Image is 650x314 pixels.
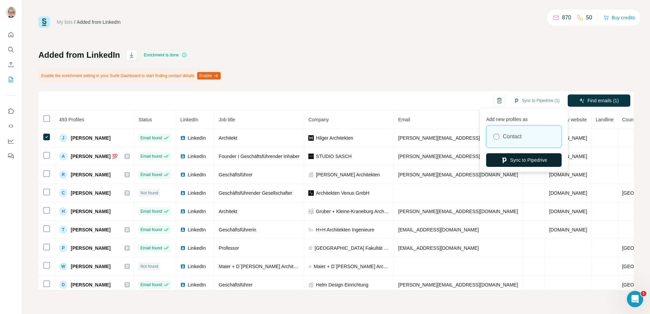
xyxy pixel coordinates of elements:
span: LinkedIn [188,208,206,215]
span: [PERSON_NAME] Architekten [316,171,380,178]
div: C [59,189,67,197]
span: [PERSON_NAME][EMAIL_ADDRESS][DOMAIN_NAME] [398,282,518,287]
span: [DOMAIN_NAME] [549,172,587,177]
span: Professor [219,245,239,251]
span: Not found [140,263,158,269]
span: Status [138,117,152,122]
span: Email [398,117,410,122]
img: LinkedIn logo [180,135,186,141]
button: Use Surfe on LinkedIn [5,105,16,117]
span: LinkedIn [188,135,206,141]
span: Maier + D´[PERSON_NAME] Architekten Partnerschaft mbB [219,264,346,269]
p: 870 [562,14,571,22]
span: [PERSON_NAME] 💯 [71,153,118,160]
span: H+H Architekten Ingenieure [316,226,374,233]
span: Landline [596,117,614,122]
span: Find emails (1) [587,97,619,104]
button: Quick start [5,29,16,41]
span: Email found [140,135,162,141]
span: Architekten Venus GmbH [316,190,369,196]
span: Geschäftsführerin [219,227,256,232]
span: Email found [140,208,162,214]
span: Gruber + Kleine-Kraneburg Architekten [316,208,390,215]
div: D [59,281,67,289]
span: [DOMAIN_NAME] [549,190,587,196]
div: T [59,226,67,234]
span: [DOMAIN_NAME] [549,227,587,232]
span: Email found [140,245,162,251]
span: LinkedIn [188,263,206,270]
span: LinkedIn [180,117,198,122]
span: [PERSON_NAME] [71,135,110,141]
button: Sync to Pipedrive (1) [509,95,564,106]
span: Founder I Geschäftsführender Inhaber [219,154,300,159]
span: LinkedIn [188,190,206,196]
span: Helm Design Einrichtung [316,281,368,288]
span: [PERSON_NAME][EMAIL_ADDRESS][DOMAIN_NAME] [398,172,518,177]
span: 493 Profiles [59,117,84,122]
label: Contact [503,133,521,141]
img: Surfe Logo [38,16,50,28]
span: [GEOGRAPHIC_DATA] Fakultät für Architekturr [314,245,390,251]
img: Avatar [5,7,16,18]
div: P [59,244,67,252]
button: Enable [197,72,221,80]
button: Sync to Pipedrive [486,153,562,167]
span: Company [308,117,329,122]
div: A [59,152,67,160]
p: 50 [586,14,592,22]
img: company-logo [308,209,314,214]
img: company-logo [308,190,314,196]
span: Job title [219,117,235,122]
span: [EMAIL_ADDRESS][DOMAIN_NAME] [398,227,479,232]
span: Architekt [219,209,237,214]
span: [DOMAIN_NAME] [549,209,587,214]
span: Email found [140,172,162,178]
img: LinkedIn logo [180,282,186,287]
span: [PERSON_NAME] [71,263,110,270]
span: LinkedIn [188,281,206,288]
span: [PERSON_NAME] [71,171,110,178]
button: Dashboard [5,135,16,147]
button: Enrich CSV [5,58,16,71]
button: My lists [5,73,16,86]
span: Geschäftsführer [219,172,253,177]
img: LinkedIn logo [180,154,186,159]
button: Use Surfe API [5,120,16,132]
div: H [59,207,67,215]
div: Enrichment is done [142,51,189,59]
iframe: Intercom live chat [627,291,643,307]
span: [DOMAIN_NAME] [549,154,587,159]
span: Architekt [219,135,237,141]
span: [PERSON_NAME] [71,226,110,233]
img: company-logo [308,154,314,159]
button: Buy credits [603,13,635,22]
img: LinkedIn logo [180,227,186,232]
div: R [59,171,67,179]
span: [PERSON_NAME][EMAIL_ADDRESS][DOMAIN_NAME] [398,154,518,159]
span: LinkedIn [188,226,206,233]
span: [PERSON_NAME] [71,190,110,196]
span: Geschäftsführer [219,282,253,287]
div: Added from LinkedIn [77,19,121,25]
span: [PERSON_NAME][EMAIL_ADDRESS][DOMAIN_NAME] [398,209,518,214]
span: Email found [140,153,162,159]
span: Email found [140,282,162,288]
img: company-logo [308,227,314,232]
span: [PERSON_NAME][EMAIL_ADDRESS][DOMAIN_NAME] [398,135,518,141]
span: 1 [641,291,646,296]
span: Not found [140,190,158,196]
span: [PERSON_NAME] [71,245,110,251]
span: [EMAIL_ADDRESS][DOMAIN_NAME] [398,245,479,251]
img: LinkedIn logo [180,209,186,214]
span: Geschäftsführender Gesellschafter [219,190,292,196]
img: LinkedIn logo [180,264,186,269]
div: W [59,262,67,271]
li: / [74,19,75,25]
a: My lists [57,19,73,25]
span: [PERSON_NAME] [71,208,110,215]
span: Email found [140,227,162,233]
p: Add new profiles as [486,113,562,123]
div: J [59,134,67,142]
div: Enable the enrichment setting in your Surfe Dashboard to start finding contact details [38,70,222,82]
